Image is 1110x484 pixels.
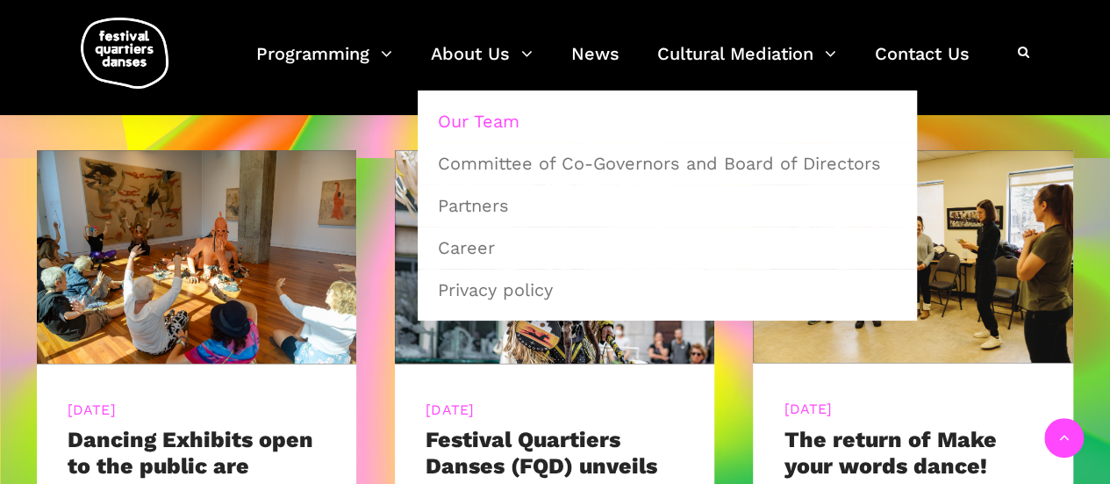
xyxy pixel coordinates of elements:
[37,150,356,364] img: 20240905-9595
[427,270,907,310] a: Privacy policy
[426,401,474,418] a: [DATE]
[875,39,970,90] a: Contact Us
[784,427,996,479] a: The return of Make your words dance!
[395,150,714,364] img: R Barbara Diabo 11 crédit Romain Lorraine (30)
[427,228,907,268] a: Career
[68,401,116,418] a: [DATE]
[431,39,533,90] a: About Us
[427,101,907,141] a: Our Team
[657,39,836,90] a: Cultural Mediation
[571,39,619,90] a: News
[427,185,907,226] a: Partners
[427,143,907,184] a: Committee of Co-Governors and Board of Directors
[256,39,392,90] a: Programming
[784,401,832,417] a: [DATE]
[81,18,168,89] img: logo-fqd-med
